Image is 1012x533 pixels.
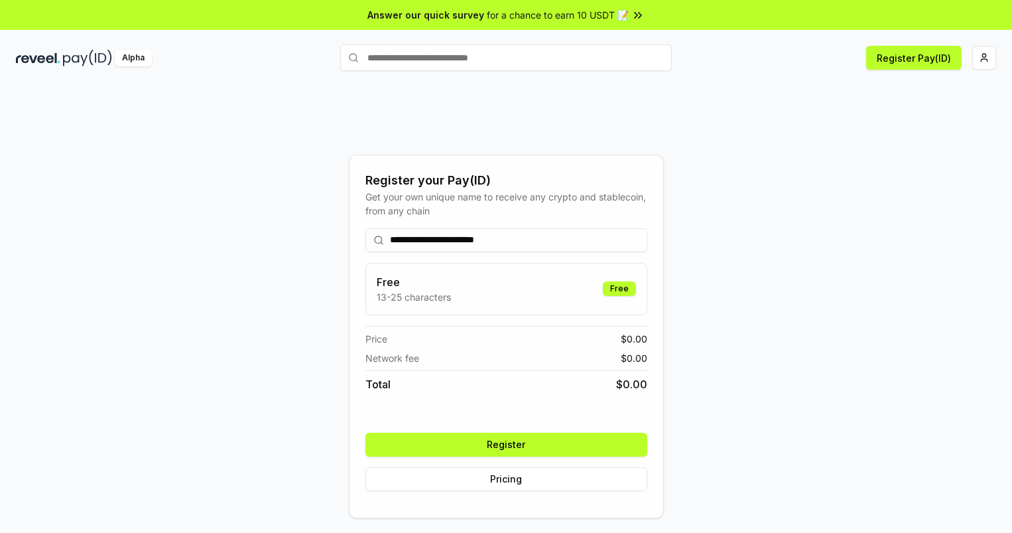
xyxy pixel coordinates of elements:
[365,433,647,457] button: Register
[616,376,647,392] span: $ 0.00
[367,8,484,22] span: Answer our quick survey
[16,50,60,66] img: reveel_dark
[365,351,419,365] span: Network fee
[365,376,391,392] span: Total
[377,290,451,304] p: 13-25 characters
[866,46,962,70] button: Register Pay(ID)
[365,171,647,190] div: Register your Pay(ID)
[365,467,647,491] button: Pricing
[365,190,647,218] div: Get your own unique name to receive any crypto and stablecoin, from any chain
[63,50,112,66] img: pay_id
[487,8,629,22] span: for a chance to earn 10 USDT 📝
[603,281,636,296] div: Free
[621,332,647,346] span: $ 0.00
[365,332,387,346] span: Price
[377,274,451,290] h3: Free
[621,351,647,365] span: $ 0.00
[115,50,152,66] div: Alpha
